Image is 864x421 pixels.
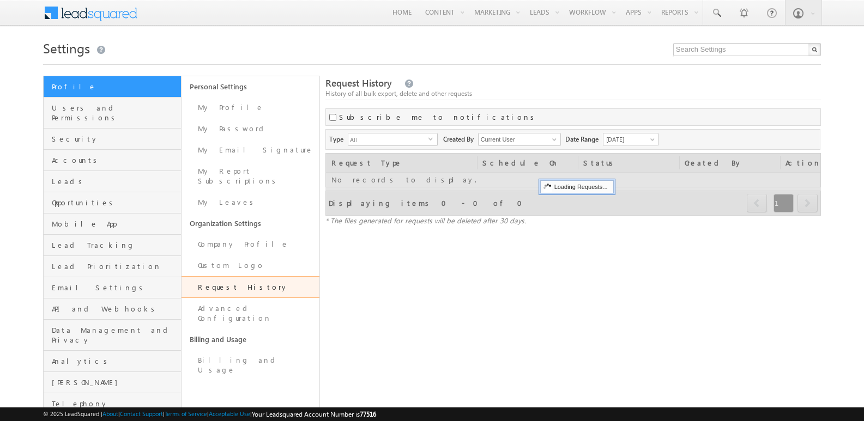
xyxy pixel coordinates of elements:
[102,410,118,417] a: About
[52,283,178,292] span: Email Settings
[182,213,319,234] a: Organization Settings
[52,176,178,186] span: Leads
[182,329,319,350] a: Billing and Usage
[603,135,655,144] span: [DATE]
[44,76,181,97] a: Profile
[43,409,376,419] span: © 2025 LeadSquared | | | | |
[120,410,163,417] a: Contact Support
[182,276,319,298] a: Request History
[182,161,319,192] a: My Report Subscriptions
[329,133,348,144] span: Type
[52,219,178,229] span: Mobile App
[52,103,178,123] span: Users and Permissions
[52,155,178,165] span: Accounts
[348,133,428,145] span: All
[182,118,319,139] a: My Password
[44,150,181,171] a: Accounts
[428,136,437,141] span: select
[325,216,526,225] span: * The files generated for requests will be deleted after 30 days.
[165,410,207,417] a: Terms of Service
[52,261,178,271] span: Lead Prioritization
[44,235,181,256] a: Lead Tracking
[52,356,178,366] span: Analytics
[252,410,376,418] span: Your Leadsquared Account Number is
[182,298,319,329] a: Advanced Configuration
[44,213,181,235] a: Mobile App
[44,192,181,213] a: Opportunities
[540,180,614,193] div: Loading Requests...
[52,134,178,144] span: Security
[52,198,178,208] span: Opportunities
[44,393,181,414] a: Telephony
[348,133,438,146] div: All
[52,304,178,314] span: API and Webhooks
[182,139,319,161] a: My Email Signature
[44,277,181,298] a: Email Settings
[182,255,319,276] a: Custom Logo
[44,298,181,320] a: API and Webhooks
[565,133,603,144] span: Date Range
[52,325,178,345] span: Data Management and Privacy
[182,97,319,118] a: My Profile
[44,97,181,129] a: Users and Permissions
[360,410,376,418] span: 77516
[182,192,319,213] a: My Leaves
[325,89,821,99] div: History of all bulk export, delete and other requests
[546,134,560,145] a: Show All Items
[52,399,178,408] span: Telephony
[44,256,181,277] a: Lead Prioritization
[478,133,561,146] input: Type to Search
[44,171,181,192] a: Leads
[182,234,319,255] a: Company Profile
[182,76,319,97] a: Personal Settings
[43,39,90,57] span: Settings
[52,377,178,387] span: [PERSON_NAME]
[339,112,538,122] label: Subscribe me to notifications
[443,133,478,144] span: Created By
[603,133,658,146] a: [DATE]
[673,43,821,56] input: Search Settings
[209,410,250,417] a: Acceptable Use
[52,82,178,91] span: Profile
[52,240,178,250] span: Lead Tracking
[44,320,181,351] a: Data Management and Privacy
[182,350,319,381] a: Billing and Usage
[44,351,181,372] a: Analytics
[325,77,392,89] span: Request History
[44,129,181,150] a: Security
[44,372,181,393] a: [PERSON_NAME]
